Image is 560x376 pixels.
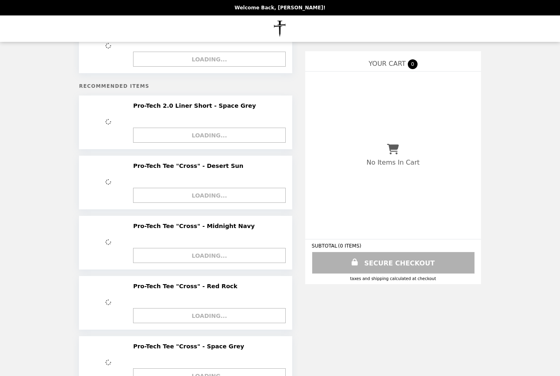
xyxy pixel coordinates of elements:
[133,283,241,290] h2: Pro-Tech Tee "Cross" - Red Rock
[133,102,259,109] h2: Pro-Tech 2.0 Liner Short - Space Grey
[408,59,418,69] span: 0
[259,20,301,37] img: Brand Logo
[133,343,247,350] h2: Pro-Tech Tee "Cross" - Space Grey
[133,162,247,170] h2: Pro-Tech Tee "Cross" - Desert Sun
[234,5,325,11] p: Welcome Back, [PERSON_NAME]!
[312,243,338,249] span: SUBTOTAL
[369,60,406,67] span: YOUR CART
[367,159,420,166] p: No Items In Cart
[338,243,361,249] span: ( 0 ITEMS )
[312,276,475,281] div: Taxes and Shipping calculated at checkout
[133,222,258,230] h2: Pro-Tech Tee "Cross" - Midnight Navy
[79,83,292,89] h5: Recommended Items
